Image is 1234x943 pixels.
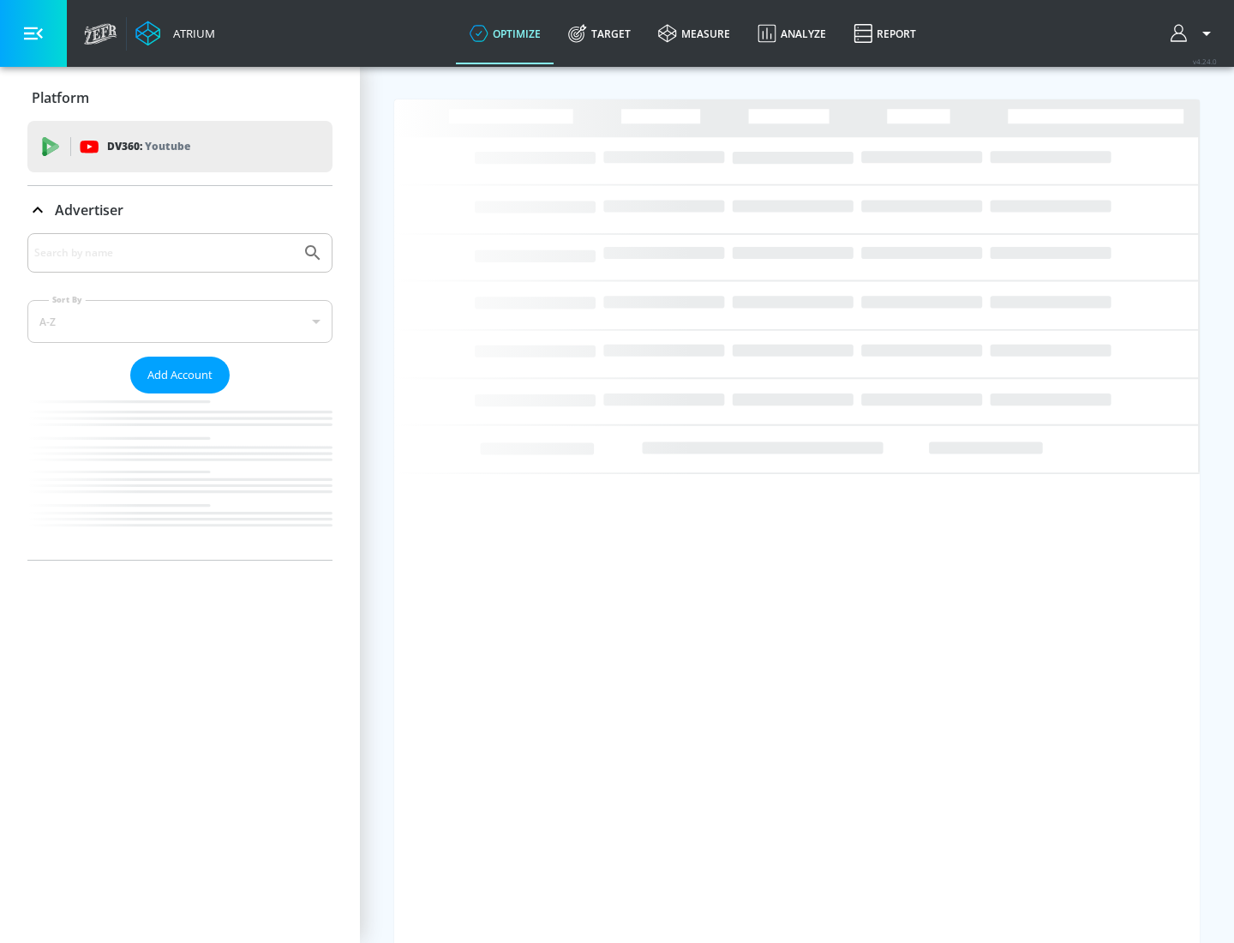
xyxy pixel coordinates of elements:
[130,357,230,393] button: Add Account
[744,3,840,64] a: Analyze
[147,365,213,385] span: Add Account
[49,294,86,305] label: Sort By
[32,88,89,107] p: Platform
[840,3,930,64] a: Report
[27,121,332,172] div: DV360: Youtube
[27,186,332,234] div: Advertiser
[135,21,215,46] a: Atrium
[27,393,332,560] nav: list of Advertiser
[145,137,190,155] p: Youtube
[1193,57,1217,66] span: v 4.24.0
[27,300,332,343] div: A-Z
[27,233,332,560] div: Advertiser
[166,26,215,41] div: Atrium
[107,137,190,156] p: DV360:
[34,242,294,264] input: Search by name
[644,3,744,64] a: measure
[55,201,123,219] p: Advertiser
[554,3,644,64] a: Target
[27,74,332,122] div: Platform
[456,3,554,64] a: optimize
